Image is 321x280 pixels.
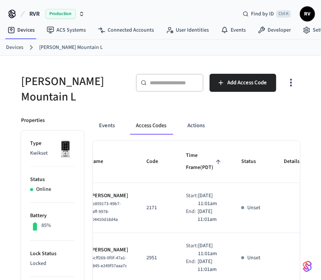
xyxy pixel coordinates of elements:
[252,23,297,37] a: Developer
[186,242,198,258] div: Start:
[276,10,291,18] span: Ctrl K
[93,117,300,135] div: ant example
[93,117,121,135] button: Events
[92,23,160,37] a: Connected Accounts
[284,156,309,167] span: Details
[90,192,128,200] p: [PERSON_NAME]
[237,7,297,21] div: Find by IDCtrl K
[6,44,23,52] a: Devices
[300,6,315,21] button: RV
[146,204,168,212] p: 2171
[41,23,92,37] a: ACS Systems
[186,150,223,173] span: Time Frame(PDT)
[198,258,223,274] p: [DATE] 11:01am
[29,9,40,18] span: RVR
[181,117,211,135] button: Actions
[160,23,215,37] a: User Identities
[198,192,223,208] p: [DATE] 11:01am
[247,204,260,212] p: Unset
[241,156,266,167] span: Status
[30,250,75,258] p: Lock Status
[228,78,267,88] span: Add Access Code
[247,254,260,262] p: Unset
[90,201,121,223] span: 6b859173-49b7-4aff-9978-004410d18d4a
[2,23,41,37] a: Devices
[41,222,51,230] p: 85%
[90,255,127,269] span: f5cff269-0f0f-47a1-b845-e249f57aaa7c
[30,212,75,220] p: Battery
[198,208,223,224] p: [DATE] 11:01am
[186,208,198,224] div: End:
[146,254,168,262] p: 2951
[130,117,172,135] button: Access Codes
[90,156,113,167] span: Name
[30,149,75,157] p: Kwikset
[30,140,75,148] p: Type
[146,156,168,167] span: Code
[198,242,223,258] p: [DATE] 11:01am
[210,74,276,92] button: Add Access Code
[186,192,198,208] div: Start:
[251,10,274,18] span: Find by ID
[46,9,76,19] span: Production
[303,260,312,272] img: SeamLogoGradient.69752ec5.svg
[215,23,252,37] a: Events
[186,258,198,274] div: End:
[21,74,127,105] h5: [PERSON_NAME] Mountain L
[301,7,314,21] span: RV
[56,140,75,158] img: Kwikset Halo Touchscreen Wifi Enabled Smart Lock, Polished Chrome, Front
[30,176,75,184] p: Status
[30,260,75,268] p: Locked
[39,44,103,52] a: [PERSON_NAME] Mountain L
[36,186,51,193] p: Online
[90,246,128,254] p: [PERSON_NAME]
[21,117,45,125] p: Properties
